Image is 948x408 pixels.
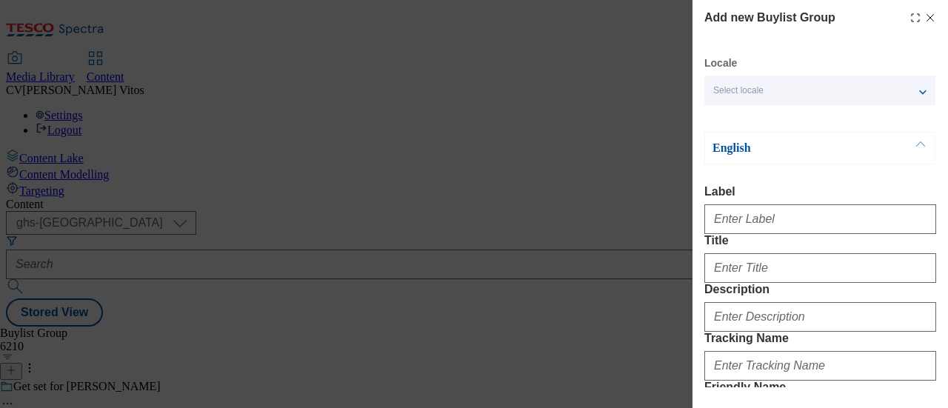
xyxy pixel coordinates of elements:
[704,302,936,332] input: Enter Description
[704,234,936,247] label: Title
[704,332,936,345] label: Tracking Name
[704,9,835,27] h4: Add new Buylist Group
[704,59,737,67] label: Locale
[704,351,936,381] input: Enter Tracking Name
[704,381,936,394] label: Friendly Name
[713,85,764,96] span: Select locale
[704,185,936,198] label: Label
[704,76,935,105] button: Select locale
[704,283,936,296] label: Description
[704,204,936,234] input: Enter Label
[712,141,868,155] p: English
[704,253,936,283] input: Enter Title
